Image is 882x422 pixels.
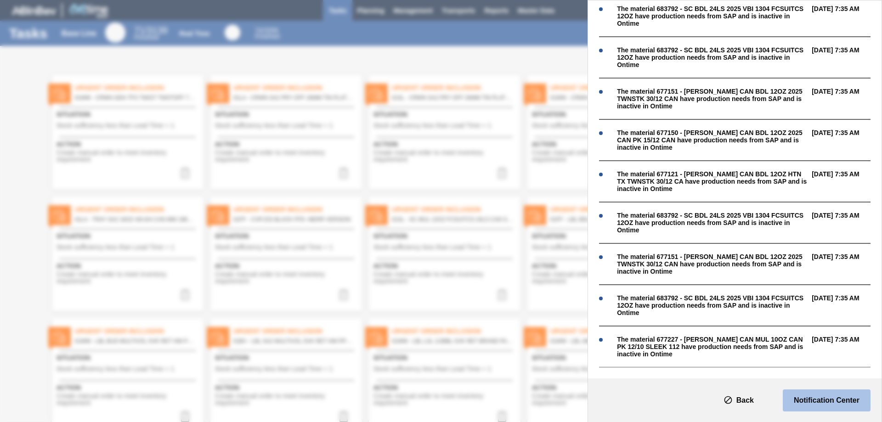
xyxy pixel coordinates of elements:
[812,336,880,358] span: [DATE] 7:35 AM
[812,212,880,234] span: [DATE] 7:35 AM
[617,253,807,275] div: The material 677151 - [PERSON_NAME] CAN BDL 12OZ 2025 TWNSTK 30/12 CAN have production needs from...
[617,88,807,110] div: The material 677151 - [PERSON_NAME] CAN BDL 12OZ 2025 TWNSTK 30/12 CAN have production needs from...
[812,88,880,110] span: [DATE] 7:35 AM
[812,170,880,192] span: [DATE] 7:35 AM
[617,46,807,68] div: The material 683792 - SC BDL 24LS 2025 VBI 1304 FCSUITCS 12OZ have production needs from SAP and ...
[617,5,807,27] div: The material 683792 - SC BDL 24LS 2025 VBI 1304 FCSUITCS 12OZ have production needs from SAP and ...
[617,170,807,192] div: The material 677121 - [PERSON_NAME] CAN BDL 12OZ HTN TX TWNSTK 30/12 CA have production needs fro...
[617,294,807,316] div: The material 683792 - SC BDL 24LS 2025 VBI 1304 FCSUITCS 12OZ have production needs from SAP and ...
[812,294,880,316] span: [DATE] 7:35 AM
[617,129,807,151] div: The material 677150 - [PERSON_NAME] CAN BDL 12OZ 2025 CAN PK 15/12 CAN have production needs from...
[812,253,880,275] span: [DATE] 7:35 AM
[617,336,807,358] div: The material 677227 - [PERSON_NAME] CAN MUL 10OZ CAN PK 12/10 SLEEK 112 have production needs fro...
[617,212,807,234] div: The material 683792 - SC BDL 24LS 2025 VBI 1304 FCSUITCS 12OZ have production needs from SAP and ...
[812,129,880,151] span: [DATE] 7:35 AM
[812,5,880,27] span: [DATE] 7:35 AM
[812,46,880,68] span: [DATE] 7:35 AM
